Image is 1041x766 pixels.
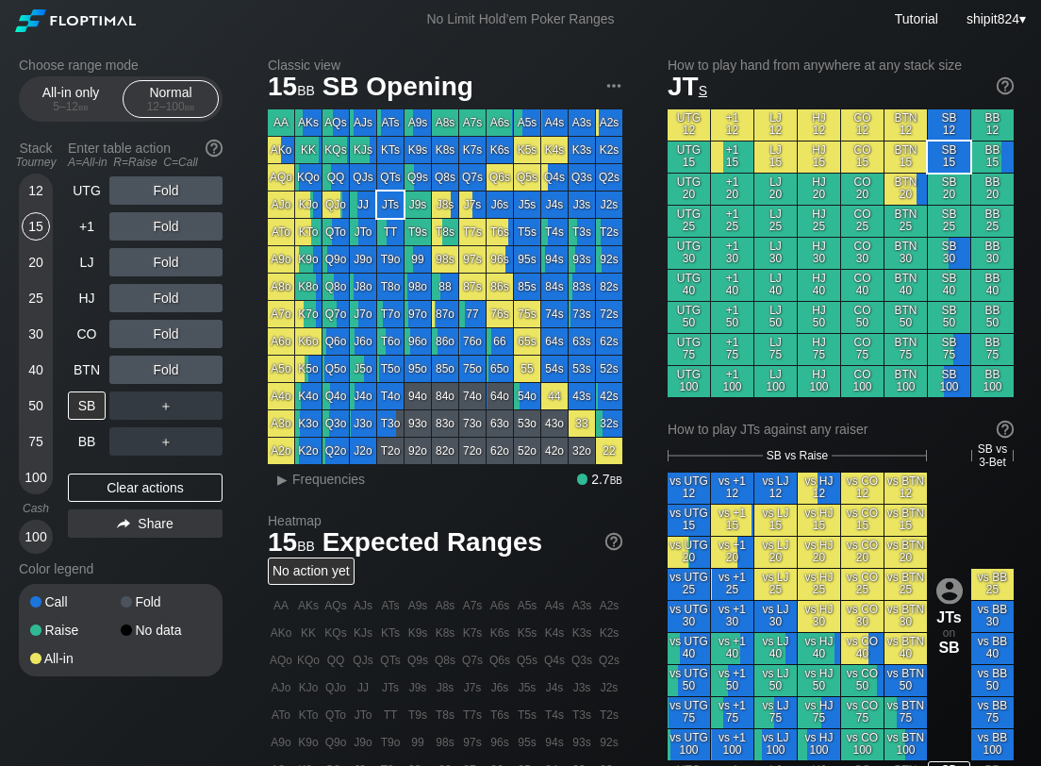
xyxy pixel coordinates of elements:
div: J3o [350,410,376,437]
div: AA [268,109,294,136]
div: UTG 25 [668,206,710,237]
div: 73s [569,301,595,327]
div: LJ 50 [754,302,797,333]
div: QJo [322,191,349,218]
div: KK [295,137,322,163]
div: 44 [541,383,568,409]
div: A6s [487,109,513,136]
div: 85s [514,274,540,300]
div: Fold [109,356,223,384]
div: 82o [432,438,458,464]
div: 5 – 12 [31,100,110,113]
div: 63s [569,328,595,355]
div: +1 75 [711,334,753,365]
div: 99 [405,246,431,273]
div: 97s [459,246,486,273]
div: QTs [377,164,404,191]
div: 40 [22,356,50,384]
div: T9s [405,219,431,245]
img: share.864f2f62.svg [117,519,130,529]
div: A7o [268,301,294,327]
div: SB [68,391,106,420]
div: AJo [268,191,294,218]
div: J9s [405,191,431,218]
div: T2o [377,438,404,464]
div: J2o [350,438,376,464]
div: No data [121,624,211,637]
div: 84s [541,274,568,300]
div: UTG 12 [668,109,710,141]
div: BTN 50 [884,302,927,333]
div: K6o [295,328,322,355]
div: A6o [268,328,294,355]
div: J3s [569,191,595,218]
div: JJ [350,191,376,218]
div: 54o [514,383,540,409]
div: LJ 75 [754,334,797,365]
div: BB 15 [971,142,1014,173]
div: 64s [541,328,568,355]
div: J6s [487,191,513,218]
div: UTG 30 [668,238,710,269]
div: SB 40 [928,270,970,301]
div: 30 [22,320,50,348]
div: BB [68,427,106,456]
div: HJ 30 [798,238,840,269]
div: 86s [487,274,513,300]
div: T8s [432,219,458,245]
div: A2s [596,109,622,136]
div: 53s [569,356,595,382]
div: K8o [295,274,322,300]
div: LJ 20 [754,174,797,205]
div: BB 75 [971,334,1014,365]
div: 66 [487,328,513,355]
div: BTN 30 [884,238,927,269]
div: Q5s [514,164,540,191]
h2: Choose range mode [19,58,223,73]
div: 62o [487,438,513,464]
div: UTG [68,176,106,205]
div: 50 [22,391,50,420]
div: Q6s [487,164,513,191]
div: HJ 20 [798,174,840,205]
div: 32s [596,410,622,437]
div: KQs [322,137,349,163]
div: 25 [22,284,50,312]
div: UTG 100 [668,366,710,397]
div: J6o [350,328,376,355]
div: BTN 25 [884,206,927,237]
div: T7o [377,301,404,327]
img: help.32db89a4.svg [204,138,224,158]
div: ATs [377,109,404,136]
h2: Classic view [268,58,622,73]
div: K7s [459,137,486,163]
div: BB 30 [971,238,1014,269]
div: +1 [68,212,106,241]
div: CO 25 [841,206,884,237]
span: SB Opening [320,73,476,104]
div: Q3s [569,164,595,191]
span: JT [668,72,707,101]
div: SB 20 [928,174,970,205]
div: 85o [432,356,458,382]
div: 83s [569,274,595,300]
div: 92s [596,246,622,273]
div: K9o [295,246,322,273]
div: BTN 12 [884,109,927,141]
div: CO 12 [841,109,884,141]
div: T3s [569,219,595,245]
div: A8o [268,274,294,300]
div: 33 [569,410,595,437]
div: LJ 40 [754,270,797,301]
div: HJ 75 [798,334,840,365]
div: Q2s [596,164,622,191]
div: J5o [350,356,376,382]
div: J8s [432,191,458,218]
div: BTN 75 [884,334,927,365]
div: A9s [405,109,431,136]
div: A5s [514,109,540,136]
div: 95o [405,356,431,382]
div: Fold [109,320,223,348]
div: 93s [569,246,595,273]
div: 94s [541,246,568,273]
